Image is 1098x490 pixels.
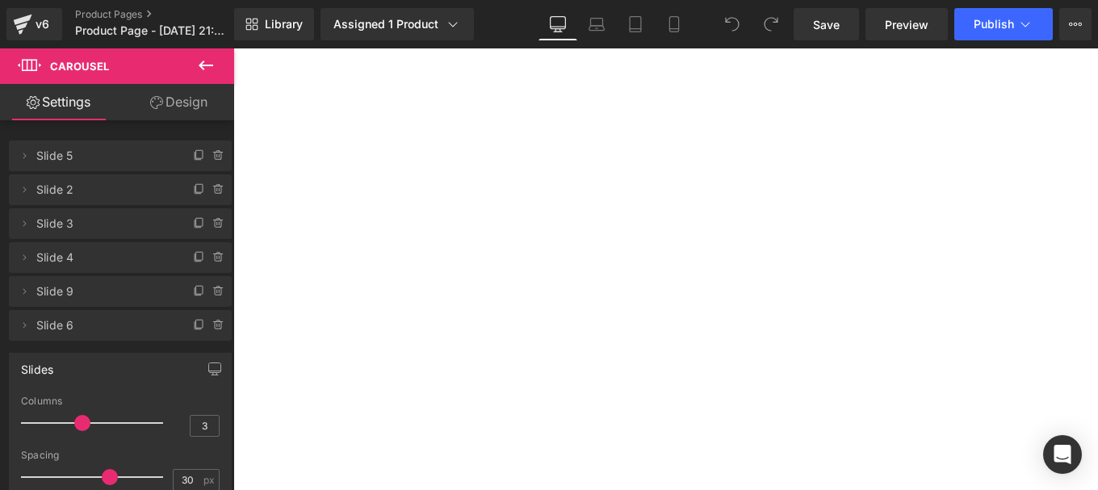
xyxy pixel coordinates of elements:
span: Slide 2 [36,174,172,205]
span: px [203,475,217,485]
div: Spacing [21,450,220,461]
span: Slide 6 [36,310,172,341]
div: Slides [21,354,53,376]
span: Publish [974,18,1014,31]
button: Redo [755,8,787,40]
button: Publish [954,8,1053,40]
span: Save [813,16,840,33]
div: Open Intercom Messenger [1043,435,1082,474]
a: Preview [865,8,948,40]
a: Desktop [539,8,577,40]
span: Carousel [50,60,109,73]
button: More [1059,8,1092,40]
a: v6 [6,8,62,40]
button: Undo [716,8,748,40]
span: Product Page - [DATE] 21:29:51 [75,24,230,37]
a: Product Pages [75,8,261,21]
a: New Library [234,8,314,40]
span: Library [265,17,303,31]
span: Slide 4 [36,242,172,273]
span: Slide 3 [36,208,172,239]
div: v6 [32,14,52,35]
span: Preview [885,16,928,33]
span: Slide 5 [36,140,172,171]
div: Assigned 1 Product [333,16,461,32]
div: Columns [21,396,220,407]
span: Slide 9 [36,276,172,307]
a: Laptop [577,8,616,40]
a: Design [120,84,237,120]
a: Tablet [616,8,655,40]
a: Mobile [655,8,694,40]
